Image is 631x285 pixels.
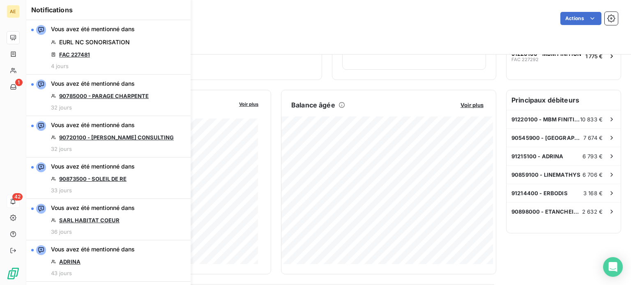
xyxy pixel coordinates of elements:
[580,116,603,123] span: 10 833 €
[291,100,335,110] h6: Balance âgée
[511,208,582,215] span: 90898000 - ETANCHEITE TRAVAUX COUVERTURE
[59,217,120,223] a: SARL HABITAT COEUR
[51,245,135,253] span: Vous avez été mentionné dans
[239,101,258,107] span: Voir plus
[26,116,191,157] button: Vous avez été mentionné dans90720100 - [PERSON_NAME] CONSULTING32 jours
[15,79,23,86] span: 1
[59,176,127,182] a: 90873500 - SOLEIL DE RE
[59,134,174,141] a: 90720100 - [PERSON_NAME] CONSULTING
[51,121,135,129] span: Vous avez été mentionné dans
[51,80,135,88] span: Vous avez été mentionné dans
[26,20,191,75] button: Vous avez été mentionné dansEURL NC SONORISATIONFAC 2274814 jours
[7,80,19,93] a: 1
[51,25,135,33] span: Vous avez été mentionné dans
[511,57,539,62] span: FAC 227292
[583,190,603,196] span: 3 168 €
[7,267,20,280] img: Logo LeanPay
[51,63,69,69] span: 4 jours
[511,190,568,196] span: 91214400 - ERBODIS
[26,157,191,199] button: Vous avez été mentionné dans90873500 - SOLEIL DE RE33 jours
[583,171,603,178] span: 6 706 €
[461,102,484,108] span: Voir plus
[51,162,135,171] span: Vous avez été mentionné dans
[582,208,603,215] span: 2 632 €
[59,38,130,46] span: EURL NC SONORISATION
[51,146,72,152] span: 32 jours
[507,90,621,110] h6: Principaux débiteurs
[507,47,621,65] button: 91220100 - MBM FINITIONFAC 2272921 775 €
[26,75,191,116] button: Vous avez été mentionné dans90785000 - PARAGE CHARPENTE32 jours
[7,5,20,18] div: AE
[560,12,601,25] button: Actions
[31,5,186,15] h6: Notifications
[59,51,90,58] a: FAC 227481
[51,204,135,212] span: Vous avez été mentionné dans
[585,53,603,59] span: 1 775 €
[511,171,580,178] span: 90859100 - LINEMATHYS
[583,153,603,160] span: 6 793 €
[603,257,623,277] div: Open Intercom Messenger
[59,258,81,265] a: ADRINA
[237,100,261,107] button: Voir plus
[511,135,583,141] span: 90545900 - [GEOGRAPHIC_DATA][PERSON_NAME]
[51,187,72,194] span: 33 jours
[26,240,191,282] button: Vous avez été mentionné dansADRINA43 jours
[511,153,564,160] span: 91215100 - ADRINA
[511,116,580,123] span: 91220100 - MBM FINITION
[51,270,72,276] span: 43 jours
[458,101,486,109] button: Voir plus
[12,193,23,201] span: 42
[583,135,603,141] span: 7 674 €
[26,199,191,240] button: Vous avez été mentionné dansSARL HABITAT COEUR36 jours
[59,93,149,99] a: 90785000 - PARAGE CHARPENTE
[51,104,72,111] span: 32 jours
[51,228,72,235] span: 36 jours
